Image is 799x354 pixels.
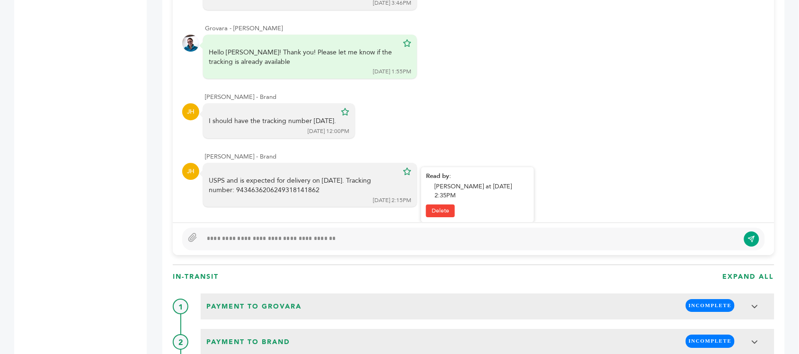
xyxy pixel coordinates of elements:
h3: In-Transit [173,272,219,282]
div: I should have the tracking number [DATE]. [209,116,336,126]
h3: EXPAND ALL [723,272,774,282]
span: INCOMPLETE [686,299,735,312]
div: [PERSON_NAME] - Brand [205,152,765,161]
div: [DATE] 2:15PM [373,196,411,204]
div: JH [182,163,199,180]
div: USPS and is expected for delivery on [DATE]. Tracking number: 9434636206249318141862 [209,176,398,195]
div: Hello [PERSON_NAME]! Thank you! Please let me know if the tracking is already available [209,48,398,66]
span: Payment to Grovara [204,299,304,314]
div: [DATE] 12:00PM [308,127,349,135]
div: [PERSON_NAME] at [DATE] 2:35PM [435,182,529,199]
span: INCOMPLETE [686,335,735,347]
div: JH [182,103,199,120]
strong: Read by: [426,172,451,180]
span: Payment to brand [204,335,293,350]
div: [PERSON_NAME] - Brand [205,93,765,101]
div: [DATE] 1:55PM [373,68,411,76]
div: Grovara - [PERSON_NAME] [205,24,765,33]
a: Delete [426,204,455,217]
